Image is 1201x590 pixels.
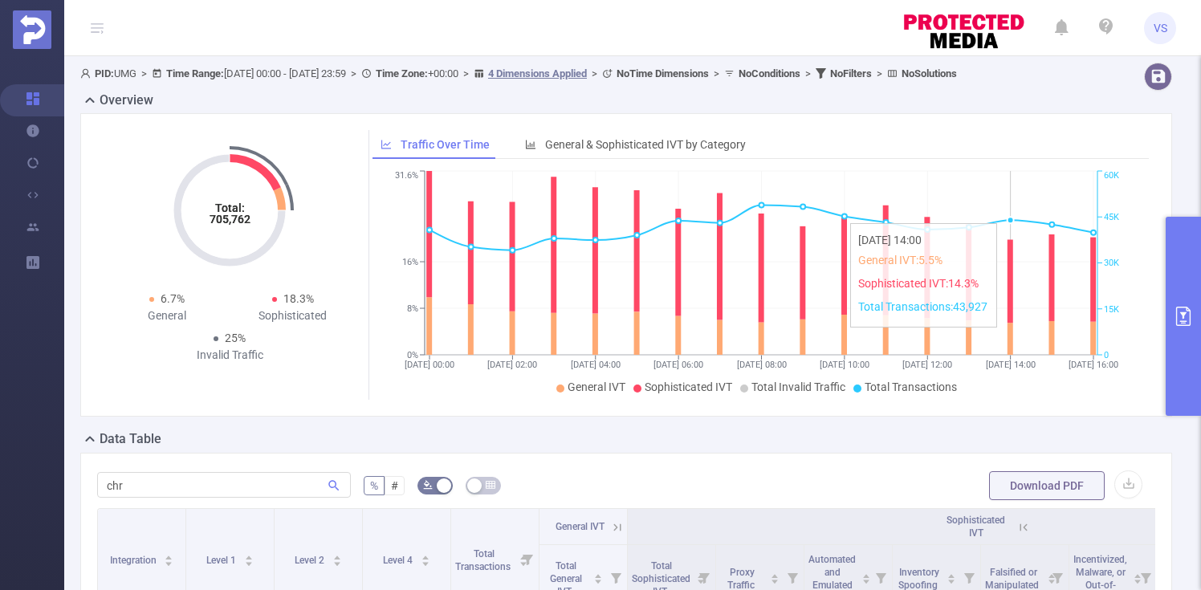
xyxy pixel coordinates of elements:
tspan: 31.6% [395,171,418,181]
tspan: 705,762 [210,213,250,226]
i: icon: caret-up [244,553,253,558]
div: Sort [244,553,254,563]
tspan: 0% [407,350,418,360]
span: > [872,67,887,79]
b: PID: [95,67,114,79]
img: Protected Media [13,10,51,49]
span: General IVT [556,521,605,532]
i: icon: bar-chart [525,139,536,150]
span: General IVT [568,380,625,393]
span: VS [1154,12,1167,44]
i: icon: caret-down [421,559,430,564]
i: icon: user [80,68,95,79]
i: icon: caret-down [244,559,253,564]
i: icon: caret-up [421,553,430,558]
i: icon: caret-down [332,559,341,564]
div: General [104,307,230,324]
div: Sort [861,572,871,581]
i: icon: caret-down [594,577,603,582]
span: > [800,67,816,79]
span: Level 4 [383,555,415,566]
tspan: [DATE] 06:00 [653,360,703,370]
span: Total Transactions [865,380,957,393]
span: Level 2 [295,555,327,566]
span: # [391,479,398,492]
tspan: [DATE] 14:00 [985,360,1035,370]
i: icon: caret-up [947,572,956,576]
u: 4 Dimensions Applied [488,67,587,79]
span: Total Transactions [455,548,513,572]
span: General & Sophisticated IVT by Category [545,138,746,151]
div: Sort [593,572,603,581]
i: icon: caret-down [165,559,173,564]
i: icon: caret-up [594,572,603,576]
span: Sophisticated IVT [947,515,1005,539]
tspan: 45K [1104,212,1119,222]
div: Invalid Traffic [167,347,293,364]
i: icon: caret-up [332,553,341,558]
b: No Solutions [902,67,957,79]
span: 6.7% [161,292,185,305]
div: Sort [1133,572,1142,581]
span: > [587,67,602,79]
tspan: 60K [1104,171,1119,181]
tspan: [DATE] 08:00 [736,360,786,370]
tspan: 30K [1104,258,1119,269]
div: Sort [332,553,342,563]
i: icon: caret-up [771,572,780,576]
tspan: [DATE] 04:00 [570,360,620,370]
tspan: 0 [1104,350,1109,360]
span: > [136,67,152,79]
span: UMG [DATE] 00:00 - [DATE] 23:59 +00:00 [80,67,957,79]
i: icon: line-chart [381,139,392,150]
tspan: 8% [407,303,418,314]
tspan: [DATE] 02:00 [487,360,537,370]
b: No Time Dimensions [617,67,709,79]
span: Sophisticated IVT [645,380,732,393]
b: Time Range: [166,67,224,79]
span: > [458,67,474,79]
i: icon: bg-colors [423,480,433,490]
div: Sort [947,572,956,581]
span: > [346,67,361,79]
h2: Overview [100,91,153,110]
tspan: Total: [215,201,245,214]
input: Search... [97,472,351,498]
div: Sophisticated [230,307,356,324]
span: Integration [110,555,159,566]
i: icon: table [486,480,495,490]
tspan: [DATE] 00:00 [405,360,454,370]
i: icon: caret-down [771,577,780,582]
b: No Filters [830,67,872,79]
tspan: 15K [1104,304,1119,315]
i: icon: caret-up [1133,572,1142,576]
i: icon: caret-down [861,577,870,582]
span: % [370,479,378,492]
span: > [709,67,724,79]
i: icon: caret-up [165,553,173,558]
div: Sort [770,572,780,581]
button: Download PDF [989,471,1105,500]
tspan: [DATE] 16:00 [1069,360,1118,370]
i: icon: caret-down [947,577,956,582]
i: icon: caret-down [1133,577,1142,582]
div: Sort [421,553,430,563]
span: Total Invalid Traffic [751,380,845,393]
tspan: 16% [402,257,418,267]
span: 25% [225,332,246,344]
span: Level 1 [206,555,238,566]
span: Traffic Over Time [401,138,490,151]
b: Time Zone: [376,67,428,79]
h2: Data Table [100,429,161,449]
i: icon: caret-up [861,572,870,576]
span: 18.3% [283,292,314,305]
b: No Conditions [739,67,800,79]
div: Sort [164,553,173,563]
tspan: [DATE] 10:00 [819,360,869,370]
tspan: [DATE] 12:00 [902,360,952,370]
